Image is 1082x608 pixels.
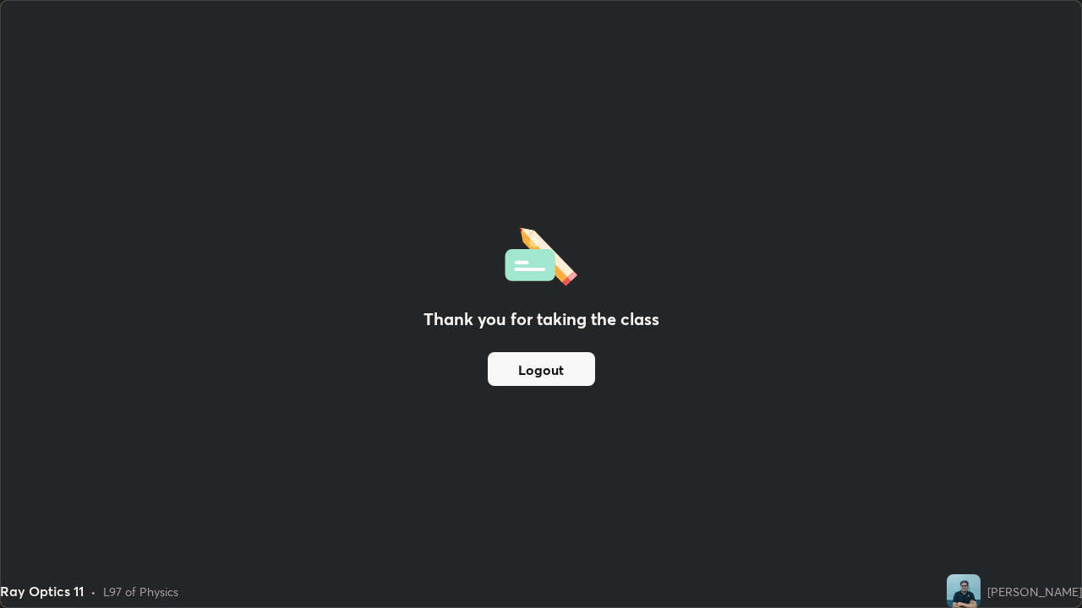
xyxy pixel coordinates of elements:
div: • [90,583,96,600]
img: offlineFeedback.1438e8b3.svg [505,222,577,286]
h2: Thank you for taking the class [424,307,659,332]
button: Logout [488,352,595,386]
div: L97 of Physics [103,583,178,600]
img: 3cc9671c434e4cc7a3e98729d35f74b5.jpg [947,574,981,608]
div: [PERSON_NAME] [987,583,1082,600]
